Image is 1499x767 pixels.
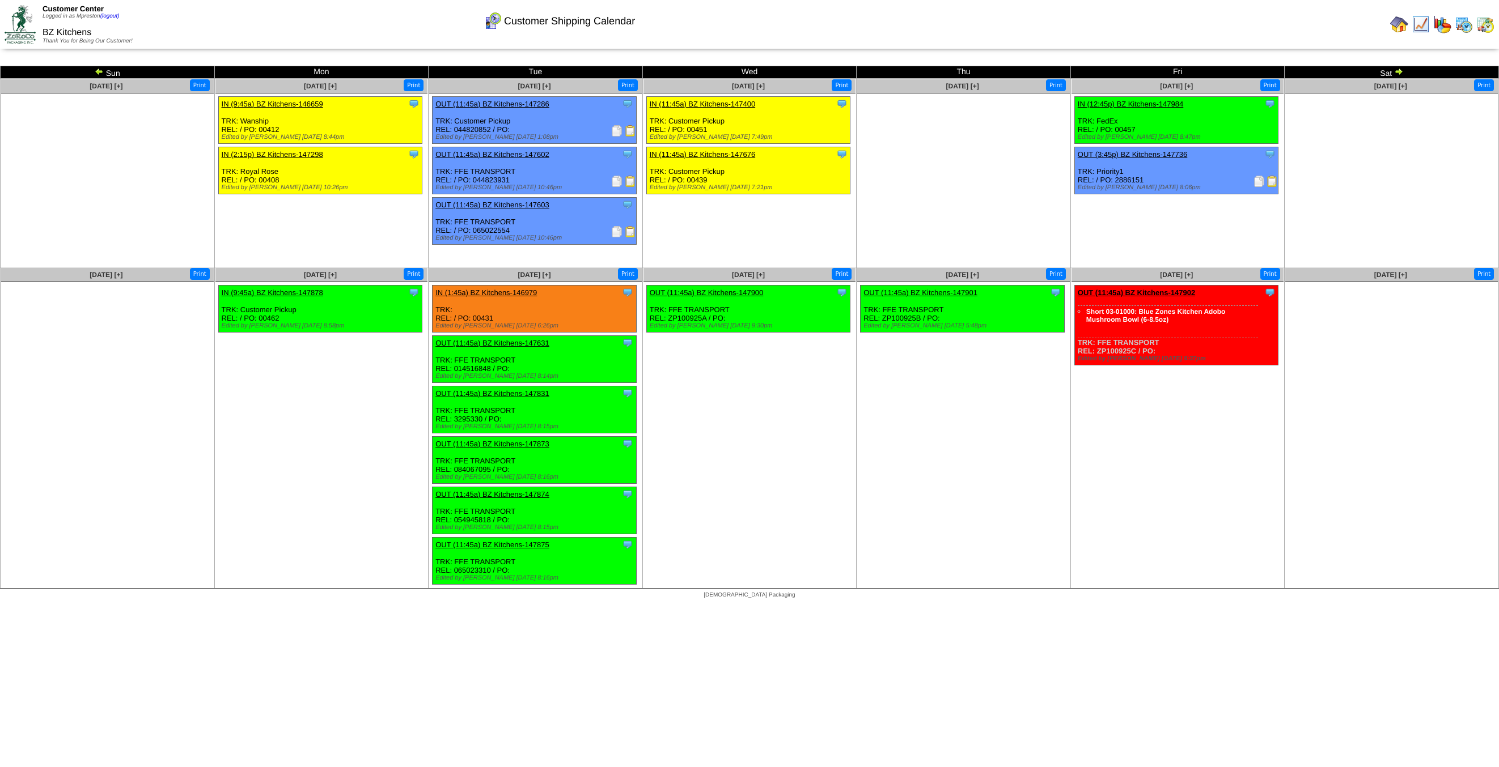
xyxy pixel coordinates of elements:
img: Tooltip [408,287,420,298]
a: [DATE] [+] [304,82,337,90]
img: Packing Slip [611,125,623,137]
span: Customer Shipping Calendar [504,15,635,27]
div: TRK: FFE TRANSPORT REL: ZP100925A / PO: [646,286,850,333]
div: Edited by [PERSON_NAME] [DATE] 8:15pm [435,524,636,531]
span: [DATE] [+] [518,271,551,279]
button: Print [404,268,424,280]
span: [DEMOGRAPHIC_DATA] Packaging [704,592,795,598]
img: Packing Slip [611,176,623,187]
td: Thu [857,66,1071,79]
div: TRK: Priority1 REL: / PO: 2886151 [1074,147,1278,194]
div: Edited by [PERSON_NAME] [DATE] 8:44pm [222,134,422,140]
a: OUT (11:45a) BZ Kitchens-147901 [863,288,977,297]
a: OUT (11:45a) BZ Kitchens-147873 [435,440,549,448]
a: [DATE] [+] [1374,271,1407,279]
a: [DATE] [+] [518,82,551,90]
img: Tooltip [836,98,848,109]
span: Customer Center [43,5,104,13]
button: Print [1474,79,1494,91]
div: Edited by [PERSON_NAME] [DATE] 6:26pm [435,322,636,329]
td: Wed [642,66,857,79]
div: TRK: Royal Rose REL: / PO: 00408 [218,147,422,194]
img: ZoRoCo_Logo(Green%26Foil)%20jpg.webp [5,5,36,43]
div: TRK: Customer Pickup REL: / PO: 00462 [218,286,422,333]
a: OUT (11:45a) BZ Kitchens-147874 [435,490,549,498]
div: TRK: FFE TRANSPORT REL: 065023310 / PO: [433,538,637,585]
div: TRK: FFE TRANSPORT REL: / PO: 065022554 [433,198,637,245]
a: OUT (11:45a) BZ Kitchens-147602 [435,150,549,159]
a: IN (9:45a) BZ Kitchens-146659 [222,100,323,108]
div: Edited by [PERSON_NAME] [DATE] 9:30pm [650,322,850,329]
img: Tooltip [622,148,633,160]
img: calendarinout.gif [1476,15,1494,33]
div: Edited by [PERSON_NAME] [DATE] 7:21pm [650,184,850,191]
img: calendarprod.gif [1455,15,1473,33]
a: IN (11:45a) BZ Kitchens-147676 [650,150,755,159]
button: Print [1046,268,1066,280]
button: Print [832,79,852,91]
img: Tooltip [408,98,420,109]
a: [DATE] [+] [304,271,337,279]
button: Print [618,268,638,280]
a: OUT (11:45a) BZ Kitchens-147603 [435,201,549,209]
span: BZ Kitchens [43,28,91,37]
img: Tooltip [622,98,633,109]
div: Edited by [PERSON_NAME] [DATE] 5:37pm [1078,355,1278,362]
div: TRK: FFE TRANSPORT REL: 084067095 / PO: [433,437,637,484]
img: Packing Slip [611,226,623,237]
div: TRK: FFE TRANSPORT REL: / PO: 044823931 [433,147,637,194]
a: IN (1:45a) BZ Kitchens-146979 [435,288,537,297]
span: [DATE] [+] [732,271,765,279]
div: TRK: FFE TRANSPORT REL: ZP100925C / PO: [1074,286,1278,365]
div: Edited by [PERSON_NAME] [DATE] 10:26pm [222,184,422,191]
td: Tue [429,66,643,79]
div: Edited by [PERSON_NAME] [DATE] 10:46pm [435,184,636,191]
a: [DATE] [+] [946,82,979,90]
div: Edited by [PERSON_NAME] [DATE] 5:48pm [863,322,1064,329]
a: IN (12:45p) BZ Kitchens-147984 [1078,100,1183,108]
img: Tooltip [836,287,848,298]
div: Edited by [PERSON_NAME] [DATE] 10:46pm [435,235,636,241]
img: arrowright.gif [1394,67,1403,76]
div: Edited by [PERSON_NAME] [DATE] 8:58pm [222,322,422,329]
div: Edited by [PERSON_NAME] [DATE] 8:06pm [1078,184,1278,191]
div: TRK: FFE TRANSPORT REL: 054945818 / PO: [433,487,637,534]
div: TRK: FedEx REL: / PO: 00457 [1074,97,1278,144]
div: Edited by [PERSON_NAME] [DATE] 8:14pm [435,373,636,380]
img: Tooltip [622,488,633,500]
img: Tooltip [836,148,848,160]
img: Tooltip [1264,98,1276,109]
button: Print [618,79,638,91]
div: TRK: Customer Pickup REL: 044820852 / PO: [433,97,637,144]
a: [DATE] [+] [90,271,122,279]
img: line_graph.gif [1412,15,1430,33]
div: Edited by [PERSON_NAME] [DATE] 1:08pm [435,134,636,140]
img: arrowleft.gif [95,67,104,76]
a: [DATE] [+] [732,82,765,90]
img: Packing Slip [1254,176,1265,187]
button: Print [190,79,210,91]
img: Tooltip [622,199,633,210]
button: Print [1260,268,1280,280]
a: OUT (11:45a) BZ Kitchens-147286 [435,100,549,108]
img: Tooltip [408,148,420,160]
img: Tooltip [622,539,633,550]
img: home.gif [1390,15,1408,33]
img: Tooltip [622,287,633,298]
div: TRK: Customer Pickup REL: / PO: 00451 [646,97,850,144]
span: [DATE] [+] [90,82,122,90]
td: Mon [214,66,429,79]
img: Tooltip [1264,287,1276,298]
a: [DATE] [+] [1160,82,1193,90]
button: Print [190,268,210,280]
span: Logged in as Mpreston [43,13,120,19]
span: [DATE] [+] [946,271,979,279]
a: OUT (11:45a) BZ Kitchens-147900 [650,288,764,297]
a: IN (11:45a) BZ Kitchens-147400 [650,100,755,108]
div: TRK: FFE TRANSPORT REL: 014516848 / PO: [433,336,637,383]
div: TRK: REL: / PO: 00431 [433,286,637,333]
div: Edited by [PERSON_NAME] [DATE] 8:15pm [435,423,636,430]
